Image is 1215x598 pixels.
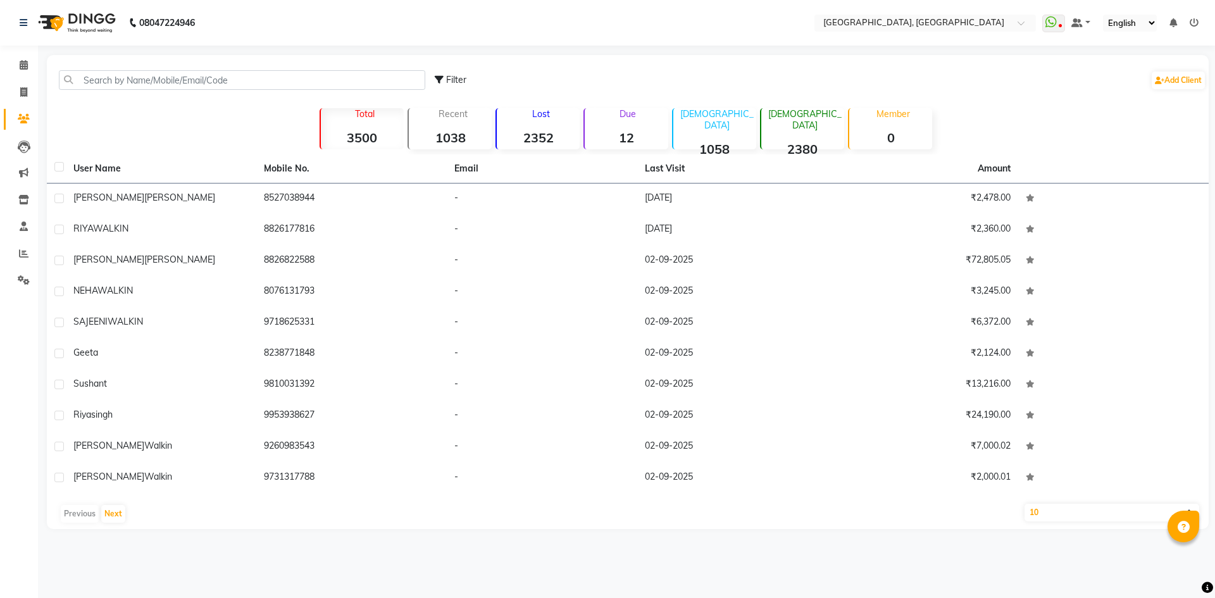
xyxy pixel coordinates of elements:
td: - [447,277,637,308]
span: [PERSON_NAME] [73,440,144,451]
span: [PERSON_NAME] [73,254,144,265]
span: singh [91,409,113,420]
td: 02-09-2025 [637,370,828,401]
td: - [447,246,637,277]
strong: 12 [585,130,668,146]
td: - [447,215,637,246]
td: 02-09-2025 [637,246,828,277]
td: 02-09-2025 [637,277,828,308]
strong: 3500 [321,130,404,146]
img: logo [32,5,119,40]
td: ₹24,190.00 [828,401,1018,432]
td: - [447,463,637,494]
td: 02-09-2025 [637,432,828,463]
span: RIYA [73,223,93,234]
span: geeta [73,347,98,358]
p: Due [587,108,668,120]
td: - [447,184,637,215]
td: - [447,308,637,339]
p: Lost [502,108,580,120]
td: 02-09-2025 [637,308,828,339]
strong: 2352 [497,130,580,146]
span: WALKIN [97,285,133,296]
span: riya [73,409,91,420]
a: Add Client [1152,72,1205,89]
td: 8238771848 [256,339,447,370]
td: ₹2,478.00 [828,184,1018,215]
span: SAJEENI [73,316,108,327]
span: sushant [73,378,107,389]
button: Next [101,505,125,523]
td: [DATE] [637,184,828,215]
td: 8826822588 [256,246,447,277]
td: - [447,339,637,370]
td: 9718625331 [256,308,447,339]
td: ₹13,216.00 [828,370,1018,401]
p: [DEMOGRAPHIC_DATA] [766,108,844,131]
span: NEHA [73,285,97,296]
span: [PERSON_NAME] [73,192,144,203]
td: 9731317788 [256,463,447,494]
td: ₹2,360.00 [828,215,1018,246]
th: Amount [970,154,1018,183]
strong: 1058 [673,141,756,157]
td: 9260983543 [256,432,447,463]
input: Search by Name/Mobile/Email/Code [59,70,425,90]
td: - [447,432,637,463]
td: ₹2,000.01 [828,463,1018,494]
td: ₹2,124.00 [828,339,1018,370]
td: 8826177816 [256,215,447,246]
td: 02-09-2025 [637,401,828,432]
td: - [447,370,637,401]
p: Recent [414,108,492,120]
strong: 0 [849,130,932,146]
span: walkin [144,471,172,482]
td: [DATE] [637,215,828,246]
td: ₹7,000.02 [828,432,1018,463]
td: 02-09-2025 [637,339,828,370]
td: 9953938627 [256,401,447,432]
span: [PERSON_NAME] [144,254,215,265]
td: ₹3,245.00 [828,277,1018,308]
p: Member [854,108,932,120]
strong: 1038 [409,130,492,146]
p: [DEMOGRAPHIC_DATA] [678,108,756,131]
p: Total [326,108,404,120]
b: 08047224946 [139,5,195,40]
td: 8076131793 [256,277,447,308]
td: 8527038944 [256,184,447,215]
th: Email [447,154,637,184]
td: 02-09-2025 [637,463,828,494]
th: Last Visit [637,154,828,184]
td: 9810031392 [256,370,447,401]
span: WALKIN [93,223,128,234]
iframe: chat widget [1162,547,1202,585]
span: WALKIN [108,316,143,327]
strong: 2380 [761,141,844,157]
span: walkin [144,440,172,451]
span: [PERSON_NAME] [73,471,144,482]
th: Mobile No. [256,154,447,184]
td: - [447,401,637,432]
td: ₹72,805.05 [828,246,1018,277]
td: ₹6,372.00 [828,308,1018,339]
span: [PERSON_NAME] [144,192,215,203]
th: User Name [66,154,256,184]
span: Filter [446,74,466,85]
